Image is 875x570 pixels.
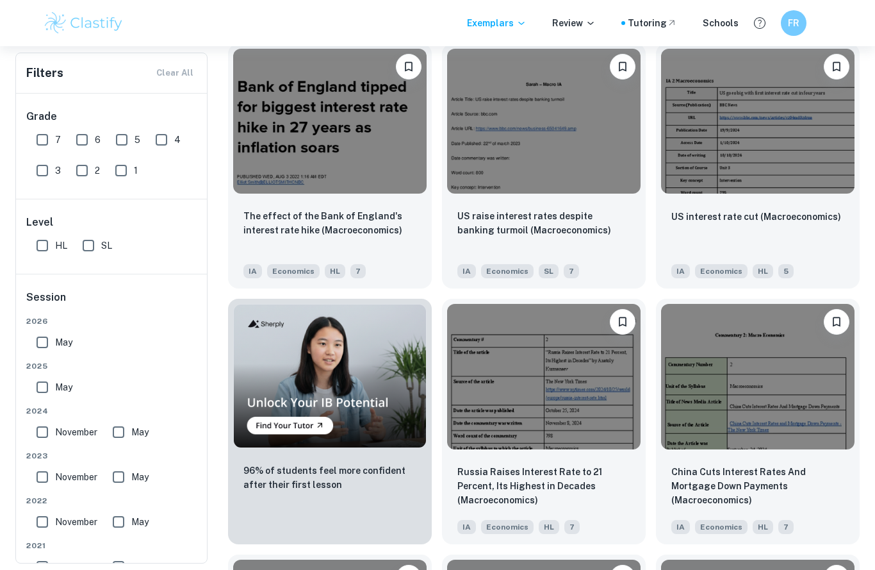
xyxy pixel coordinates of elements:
span: Economics [481,520,534,534]
span: HL [539,520,559,534]
span: IA [671,264,690,278]
span: May [131,515,149,529]
span: November [55,425,97,439]
span: November [55,470,97,484]
span: 2026 [26,315,198,327]
p: Review [552,16,596,30]
span: IA [243,264,262,278]
p: US interest rate cut (Macroeconomics) [671,210,841,224]
span: HL [753,520,773,534]
p: China Cuts Interest Rates And Mortgage Down Payments (Macroeconomics) [671,465,844,507]
span: 4 [174,133,181,147]
span: SL [539,264,559,278]
span: 7 [564,520,580,534]
img: Economics IA example thumbnail: US raise interest rates despite banking [447,49,641,194]
button: FR [781,10,806,36]
p: Russia Raises Interest Rate to 21 Percent, Its Highest in Decades (Macroeconomics) [457,465,630,507]
span: 2024 [26,405,198,417]
img: Clastify logo [43,10,124,36]
h6: Session [26,290,198,315]
img: Economics IA example thumbnail: US interest rate cut (Macroeconomics) [661,49,855,194]
button: Bookmark [824,309,849,335]
span: IA [671,520,690,534]
span: 1 [134,163,138,178]
p: 96% of students feel more confident after their first lesson [243,464,416,492]
span: Economics [695,520,748,534]
p: US raise interest rates despite banking turmoil (Macroeconomics) [457,209,630,237]
span: 2025 [26,360,198,372]
a: BookmarkUS raise interest rates despite banking turmoil (Macroeconomics)IAEconomicsSL7 [442,44,646,289]
span: 5 [135,133,140,147]
span: Economics [695,264,748,278]
span: May [55,380,72,394]
span: HL [753,264,773,278]
h6: Filters [26,64,63,82]
span: 7 [55,133,61,147]
a: BookmarkRussia Raises Interest Rate to 21 Percent, Its Highest in Decades (Macroeconomics)IAEcono... [442,299,646,544]
span: May [131,425,149,439]
button: Bookmark [824,54,849,80]
span: May [131,470,149,484]
span: Economics [481,264,534,278]
a: Schools [703,16,739,30]
span: 2022 [26,495,198,507]
span: 2021 [26,540,198,551]
p: Exemplars [467,16,527,30]
span: Economics [267,264,320,278]
button: Bookmark [610,54,635,80]
img: Economics IA example thumbnail: The effect of the Bank of England's inte [233,49,427,194]
span: 7 [778,520,794,534]
a: BookmarkThe effect of the Bank of England's interest rate hike (Macroeconomics)IAEconomicsHL7 [228,44,432,289]
a: BookmarkUS interest rate cut (Macroeconomics)IAEconomicsHL5 [656,44,860,289]
span: 6 [95,133,101,147]
a: Bookmark China Cuts Interest Rates And Mortgage Down Payments (Macroeconomics)IAEconomicsHL7 [656,299,860,544]
button: Bookmark [396,54,421,80]
h6: Level [26,215,198,230]
button: Bookmark [610,309,635,335]
img: Thumbnail [233,304,427,448]
span: SL [101,239,112,253]
img: Economics IA example thumbnail: Russia Raises Interest Rate to 21 Percen [447,304,641,449]
span: May [55,335,72,349]
span: November [55,515,97,529]
img: Economics IA example thumbnail: China Cuts Interest Rates And Mortgage [661,304,855,449]
p: The effect of the Bank of England's interest rate hike (Macroeconomics) [243,209,416,237]
span: 2023 [26,450,198,462]
span: 3 [55,163,61,178]
a: Thumbnail96% of students feel more confident after their first lesson [228,299,432,544]
h6: Grade [26,109,198,124]
span: 5 [778,264,794,278]
span: 2 [95,163,100,178]
span: IA [457,264,476,278]
button: Help and Feedback [749,12,771,34]
a: Tutoring [628,16,677,30]
span: HL [325,264,345,278]
span: 7 [350,264,366,278]
span: IA [457,520,476,534]
span: HL [55,239,67,253]
span: 7 [564,264,579,278]
h6: FR [787,16,801,30]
